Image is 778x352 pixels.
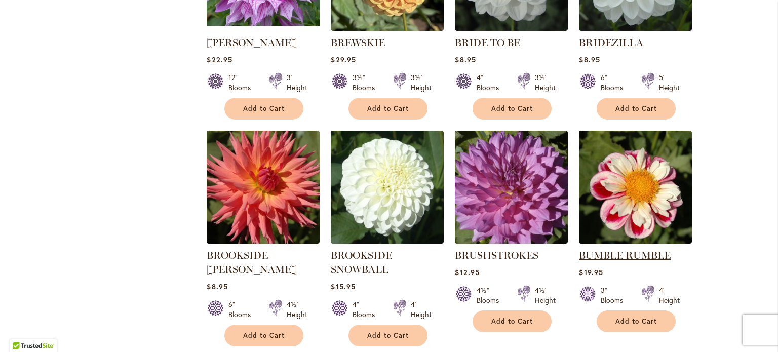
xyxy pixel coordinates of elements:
[455,23,568,33] a: BRIDE TO BE
[579,236,692,246] a: BUMBLE RUMBLE
[491,317,533,326] span: Add to Cart
[455,36,520,49] a: BRIDE TO BE
[224,325,303,346] button: Add to Cart
[455,131,568,244] img: BRUSHSTROKES
[455,55,476,64] span: $8.95
[207,236,320,246] a: BROOKSIDE CHERI
[228,299,257,320] div: 6" Blooms
[491,104,533,113] span: Add to Cart
[331,236,444,246] a: BROOKSIDE SNOWBALL
[367,104,409,113] span: Add to Cart
[243,104,285,113] span: Add to Cart
[207,36,297,49] a: [PERSON_NAME]
[659,72,680,93] div: 5' Height
[207,249,297,276] a: BROOKSIDE [PERSON_NAME]
[243,331,285,340] span: Add to Cart
[353,299,381,320] div: 4" Blooms
[579,36,643,49] a: BRIDEZILLA
[348,325,427,346] button: Add to Cart
[597,310,676,332] button: Add to Cart
[348,98,427,120] button: Add to Cart
[473,98,552,120] button: Add to Cart
[207,55,232,64] span: $22.95
[411,299,432,320] div: 4' Height
[331,36,385,49] a: BREWSKIE
[207,131,320,244] img: BROOKSIDE CHERI
[224,98,303,120] button: Add to Cart
[615,104,657,113] span: Add to Cart
[331,23,444,33] a: BREWSKIE
[601,285,629,305] div: 3" Blooms
[535,285,556,305] div: 4½' Height
[367,331,409,340] span: Add to Cart
[331,55,356,64] span: $29.95
[207,23,320,33] a: Brandon Michael
[455,236,568,246] a: BRUSHSTROKES
[455,267,479,277] span: $12.95
[287,299,307,320] div: 4½' Height
[579,55,600,64] span: $8.95
[207,282,227,291] span: $8.95
[579,249,671,261] a: BUMBLE RUMBLE
[535,72,556,93] div: 3½' Height
[353,72,381,93] div: 3½" Blooms
[411,72,432,93] div: 3½' Height
[659,285,680,305] div: 4' Height
[477,285,505,305] div: 4½" Blooms
[287,72,307,93] div: 3' Height
[601,72,629,93] div: 6" Blooms
[615,317,657,326] span: Add to Cart
[473,310,552,332] button: Add to Cart
[579,131,692,244] img: BUMBLE RUMBLE
[597,98,676,120] button: Add to Cart
[228,72,257,93] div: 12" Blooms
[579,23,692,33] a: BRIDEZILLA
[8,316,36,344] iframe: Launch Accessibility Center
[331,282,355,291] span: $15.95
[331,131,444,244] img: BROOKSIDE SNOWBALL
[579,267,603,277] span: $19.95
[331,249,392,276] a: BROOKSIDE SNOWBALL
[477,72,505,93] div: 4" Blooms
[455,249,538,261] a: BRUSHSTROKES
